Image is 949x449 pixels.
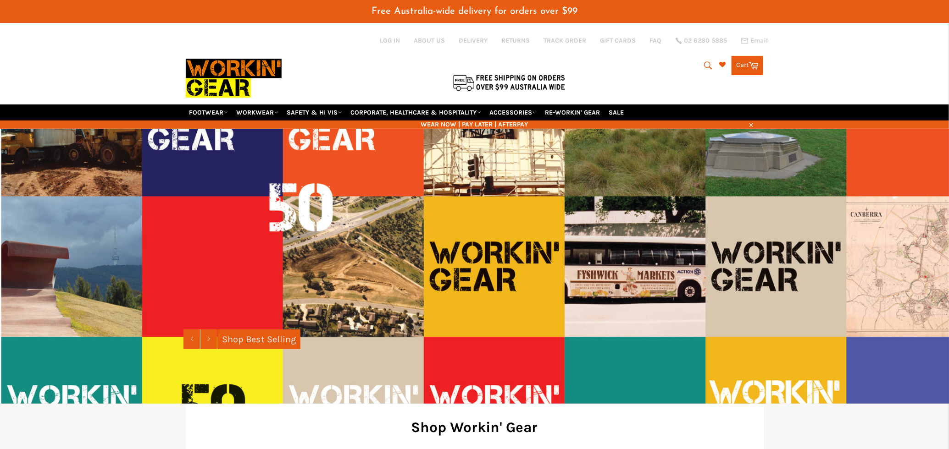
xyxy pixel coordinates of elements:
a: TRACK ORDER [544,36,587,45]
img: Workin Gear leaders in Workwear, Safety Boots, PPE, Uniforms. Australia's No.1 in Workwear [186,52,282,104]
span: 02 6280 5885 [684,38,727,44]
span: Email [751,38,768,44]
a: FAQ [650,36,662,45]
img: Flat $9.95 shipping Australia wide [452,73,566,92]
a: Shop Best Selling [217,329,300,349]
a: SAFETY & HI VIS [283,104,346,120]
a: 02 6280 5885 [676,38,727,44]
a: ABOUT US [414,36,445,45]
span: Free Australia-wide delivery for orders over $99 [372,6,577,16]
a: WORKWEAR [233,104,282,120]
a: Cart [732,56,763,75]
a: CORPORATE, HEALTHCARE & HOSPITALITY [347,104,485,120]
a: GIFT CARDS [600,36,636,45]
a: SALE [605,104,628,120]
a: Log in [380,37,400,44]
a: Email [741,37,768,44]
a: RETURNS [502,36,530,45]
a: RE-WORKIN' GEAR [542,104,604,120]
a: FOOTWEAR [186,104,232,120]
a: DELIVERY [459,36,488,45]
a: ACCESSORIES [486,104,540,120]
h2: Shop Workin' Gear [200,417,750,437]
span: WEAR NOW | PAY LATER | AFTERPAY [186,120,764,129]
